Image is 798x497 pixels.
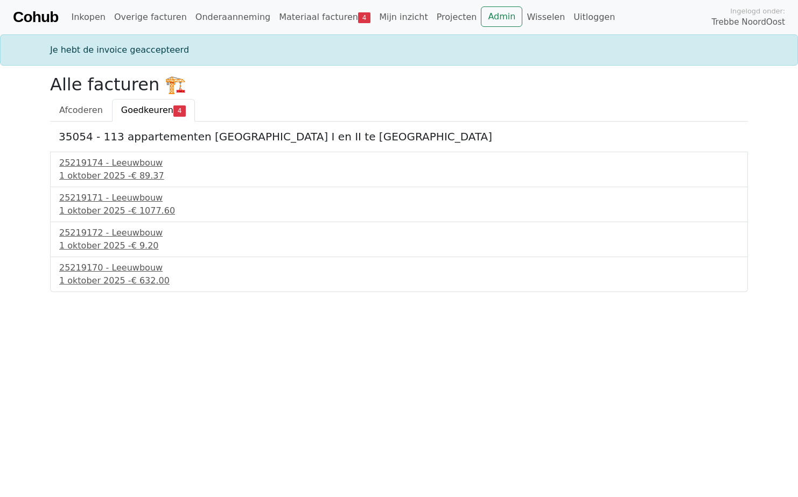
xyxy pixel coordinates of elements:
[59,226,739,252] a: 25219172 - Leeuwbouw1 oktober 2025 -€ 9.20
[131,171,164,181] span: € 89.37
[59,130,739,143] h5: 35054 - 113 appartementen [GEOGRAPHIC_DATA] I en II te [GEOGRAPHIC_DATA]
[375,6,432,28] a: Mijn inzicht
[44,44,754,56] div: Je hebt de invoice geaccepteerd
[59,261,739,287] a: 25219170 - Leeuwbouw1 oktober 2025 -€ 632.00
[59,157,739,182] a: 25219174 - Leeuwbouw1 oktober 2025 -€ 89.37
[569,6,619,28] a: Uitloggen
[59,157,739,169] div: 25219174 - Leeuwbouw
[131,275,170,286] span: € 632.00
[712,16,785,29] span: Trebbe NoordOost
[730,6,785,16] span: Ingelogd onder:
[67,6,109,28] a: Inkopen
[173,105,186,116] span: 4
[275,6,375,28] a: Materiaal facturen4
[59,105,103,115] span: Afcoderen
[481,6,522,27] a: Admin
[13,4,58,30] a: Cohub
[59,169,739,182] div: 1 oktober 2025 -
[121,105,173,115] span: Goedkeuren
[59,261,739,274] div: 25219170 - Leeuwbouw
[358,12,370,23] span: 4
[59,239,739,252] div: 1 oktober 2025 -
[59,274,739,287] div: 1 oktober 2025 -
[131,240,159,251] span: € 9.20
[432,6,481,28] a: Projecten
[59,226,739,239] div: 25219172 - Leeuwbouw
[191,6,275,28] a: Onderaanneming
[112,99,195,122] a: Goedkeuren4
[59,204,739,217] div: 1 oktober 2025 -
[59,191,739,204] div: 25219171 - Leeuwbouw
[50,74,748,95] h2: Alle facturen 🏗️
[131,205,175,216] span: € 1077.60
[59,191,739,217] a: 25219171 - Leeuwbouw1 oktober 2025 -€ 1077.60
[110,6,191,28] a: Overige facturen
[522,6,569,28] a: Wisselen
[50,99,112,122] a: Afcoderen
